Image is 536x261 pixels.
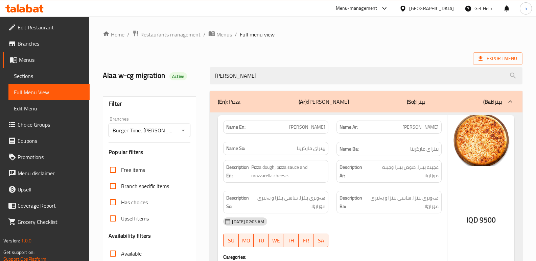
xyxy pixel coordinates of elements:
p: بیتزا [483,98,502,106]
b: (Ba): [483,97,493,107]
img: mmw_638908704639316933 [447,115,515,166]
a: Restaurants management [132,30,201,39]
h3: Popular filters [109,148,190,156]
span: [PERSON_NAME] [402,124,439,131]
strong: Description So: [226,194,252,210]
h3: Availability filters [109,232,151,240]
span: FR [301,236,311,245]
strong: Name En: [226,124,246,131]
a: Full Menu View [8,84,90,100]
li: / [127,30,130,38]
span: Pizza dough, pizza sauce and mozzarella cheese. [251,163,325,180]
span: Active [169,73,187,80]
span: Has choices [121,198,148,206]
span: پیتزای مارگریتا [297,145,325,152]
b: (En): [218,97,228,107]
a: Sections [8,68,90,84]
span: Upsell [18,185,84,193]
a: Menus [3,52,90,68]
span: Edit Menu [14,104,84,112]
strong: Name Ar: [340,124,358,131]
span: Menu disclaimer [18,169,84,177]
strong: Name So: [226,145,245,152]
nav: breadcrumb [103,30,522,39]
span: Coupons [18,137,84,145]
div: [GEOGRAPHIC_DATA] [409,5,454,12]
button: WE [269,234,283,247]
a: Upsell [3,181,90,198]
span: Branches [18,40,84,48]
h2: Alaa w-cg migration [103,71,202,81]
span: IQD [467,213,478,227]
span: Menus [19,56,84,64]
a: Coupons [3,133,90,149]
span: Restaurants management [140,30,201,38]
p: Pizza [218,98,240,106]
span: هەویری پیتزا، ساسی پیتزا و پەنیری مۆزارێلا [254,194,326,210]
button: FR [299,234,313,247]
strong: Description Ar: [340,163,368,180]
li: / [235,30,237,38]
a: Branches [3,35,90,52]
button: SA [313,234,328,247]
span: [DATE] 02:03 AM [229,218,267,225]
button: SU [223,234,238,247]
span: MO [241,236,251,245]
span: Coverage Report [18,202,84,210]
span: Free items [121,166,145,174]
span: عجينة بيتزا, صوص بيتزا وجبنة موزاريلا [369,163,439,180]
a: Menus [208,30,232,39]
a: Choice Groups [3,116,90,133]
span: WE [271,236,281,245]
div: Menu-management [336,4,377,12]
button: Open [179,126,188,135]
a: Home [103,30,124,38]
span: SA [316,236,326,245]
div: (En): Pizza(Ar):[PERSON_NAME](So):بیتزا(Ba):بیتزا [210,91,522,112]
span: Get support on: [3,248,34,257]
button: TH [283,234,298,247]
span: h [525,5,527,12]
p: بیتزا [407,98,425,106]
span: هەویری پیتزا، ساسی پیتزا و پەنیری مۆزارێلا [367,194,439,210]
a: Edit Menu [8,100,90,116]
span: Sections [14,72,84,80]
b: (So): [407,97,416,107]
h4: Caregories: [223,254,442,260]
span: 1.0.0 [21,236,31,245]
input: search [210,67,522,84]
span: Menus [216,30,232,38]
button: MO [239,234,254,247]
div: Filter [109,97,190,111]
span: TU [256,236,266,245]
strong: Description Ba: [340,194,366,210]
span: Edit Restaurant [18,23,84,31]
span: 9500 [480,213,496,227]
span: Full Menu View [14,88,84,96]
span: Export Menu [479,54,517,63]
span: Choice Groups [18,121,84,129]
strong: Name Ba: [340,145,359,153]
span: Grocery Checklist [18,218,84,226]
a: Grocery Checklist [3,214,90,230]
a: Menu disclaimer [3,165,90,181]
span: SU [226,236,236,245]
span: Promotions [18,153,84,161]
p: [PERSON_NAME] [299,98,349,106]
a: Promotions [3,149,90,165]
button: TU [254,234,269,247]
strong: Description En: [226,163,250,180]
span: [PERSON_NAME] [289,124,325,131]
a: Coverage Report [3,198,90,214]
span: Upsell items [121,214,149,223]
span: TH [286,236,296,245]
li: / [203,30,206,38]
span: Export Menu [473,52,522,65]
span: Version: [3,236,20,245]
b: (Ar): [299,97,308,107]
div: Active [169,72,187,80]
span: Branch specific items [121,182,169,190]
span: Full menu view [240,30,275,38]
span: پیتزای مارگریتا [410,145,439,153]
a: Edit Restaurant [3,19,90,35]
